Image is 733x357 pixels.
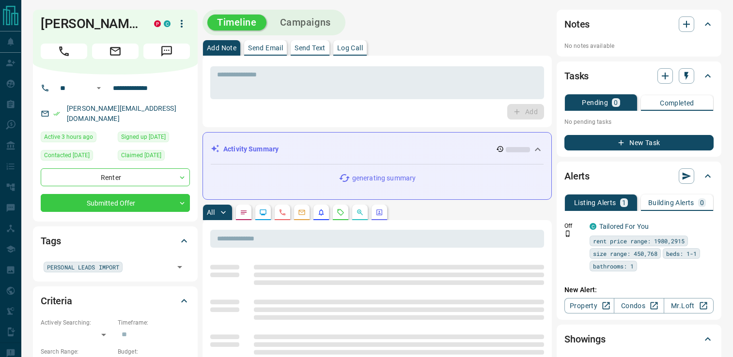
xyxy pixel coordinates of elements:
p: Log Call [337,45,363,51]
svg: Lead Browsing Activity [259,208,267,216]
h2: Tags [41,233,61,249]
span: rent price range: 1980,2915 [593,236,685,246]
svg: Notes [240,208,248,216]
h2: Showings [564,331,606,347]
div: Showings [564,327,714,351]
a: Condos [614,298,664,313]
svg: Email Verified [53,110,60,117]
div: Renter [41,168,190,186]
span: PERSONAL LEADS IMPORT [47,262,119,272]
svg: Listing Alerts [317,208,325,216]
h2: Criteria [41,293,72,309]
span: size range: 450,768 [593,249,657,258]
svg: Emails [298,208,306,216]
p: 0 [614,99,618,106]
span: Call [41,44,87,59]
span: Claimed [DATE] [121,150,161,160]
h2: Notes [564,16,590,32]
div: Activity Summary [211,140,544,158]
p: Send Email [248,45,283,51]
p: Listing Alerts [574,199,616,206]
a: [PERSON_NAME][EMAIL_ADDRESS][DOMAIN_NAME] [67,104,176,122]
p: Off [564,222,584,230]
span: Active 3 hours ago [44,132,93,142]
p: generating summary [352,173,416,183]
a: Tailored For You [599,223,649,230]
p: Building Alerts [648,199,694,206]
p: Search Range: [41,347,113,356]
p: 1 [622,199,626,206]
svg: Agent Actions [375,208,383,216]
div: Tags [41,229,190,253]
div: condos.ca [164,20,171,27]
p: Timeframe: [118,318,190,327]
a: Mr.Loft [664,298,714,313]
p: New Alert: [564,285,714,295]
button: Open [173,260,187,274]
p: Actively Searching: [41,318,113,327]
div: Fri Apr 25 2025 [118,132,190,145]
div: Alerts [564,164,714,188]
div: property.ca [154,20,161,27]
span: Signed up [DATE] [121,132,166,142]
p: Budget: [118,347,190,356]
h1: [PERSON_NAME] [41,16,140,31]
svg: Requests [337,208,344,216]
button: New Task [564,135,714,150]
div: Notes [564,13,714,36]
p: No notes available [564,42,714,50]
p: Add Note [207,45,236,51]
p: Pending [582,99,608,106]
svg: Opportunities [356,208,364,216]
p: Send Text [295,45,326,51]
a: Property [564,298,614,313]
h2: Alerts [564,168,590,184]
div: condos.ca [590,223,596,230]
h2: Tasks [564,68,589,84]
span: Message [143,44,190,59]
p: No pending tasks [564,115,714,129]
p: All [207,209,215,216]
span: Contacted [DATE] [44,150,90,160]
p: Completed [660,100,694,106]
button: Timeline [207,15,266,30]
div: Tasks [564,64,714,88]
div: Fri Aug 15 2025 [41,132,113,145]
div: Criteria [41,289,190,312]
div: Submitted Offer [41,194,190,212]
p: 0 [700,199,704,206]
span: bathrooms: 1 [593,261,634,271]
svg: Push Notification Only [564,230,571,237]
div: Thu Aug 14 2025 [41,150,113,164]
button: Open [93,82,105,94]
button: Campaigns [270,15,341,30]
span: beds: 1-1 [666,249,697,258]
svg: Calls [279,208,286,216]
span: Email [92,44,139,59]
div: Fri Apr 25 2025 [118,150,190,164]
p: Activity Summary [223,144,279,154]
